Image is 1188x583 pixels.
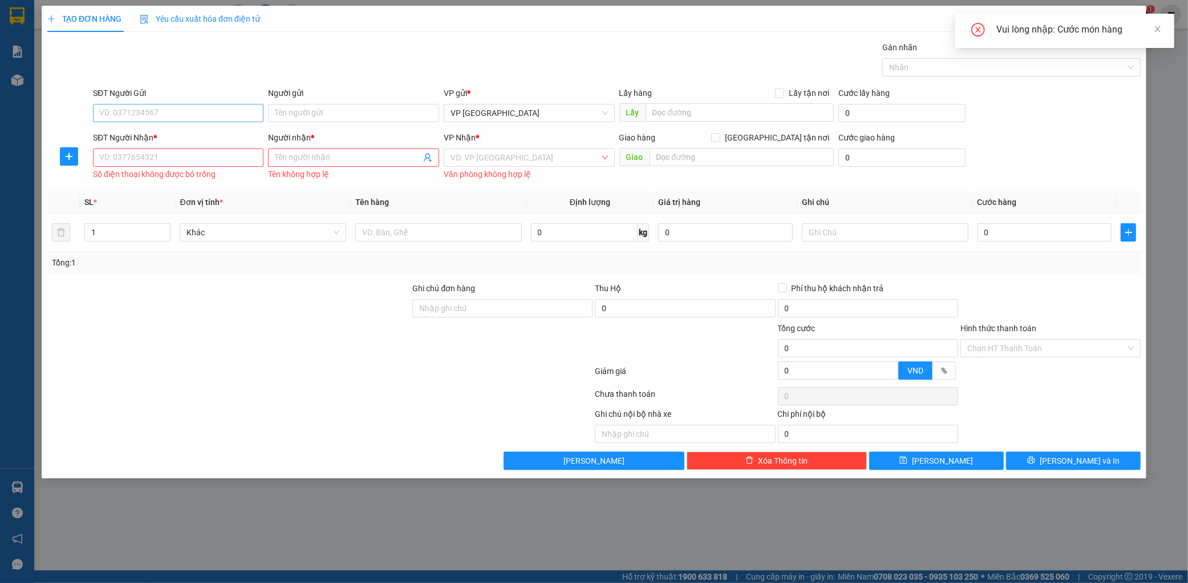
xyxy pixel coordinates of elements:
span: Tên hàng [355,198,389,207]
label: Cước lấy hàng [838,89,890,98]
div: Giảm giá [594,365,777,385]
button: [PERSON_NAME] [504,452,684,470]
div: Văn phòng không hợp lệ [444,168,615,181]
span: Lấy [619,103,646,122]
input: Nhập ghi chú [595,425,775,443]
span: Lấy tận nơi [784,87,834,99]
div: Vui lòng nhập: Cước món hàng [996,23,1161,37]
button: plus [1121,223,1136,242]
div: Chưa thanh toán [594,388,777,408]
div: Số điện thoại không được bỏ trống [93,168,264,181]
img: icon [140,15,149,24]
span: Giao [619,148,650,166]
button: Close [1114,6,1146,38]
span: plus [47,15,55,23]
span: Yêu cầu xuất hóa đơn điện tử [140,14,260,23]
label: Cước giao hàng [838,133,895,142]
input: Dọc đường [650,148,834,166]
button: printer[PERSON_NAME] và In [1006,452,1141,470]
div: Chi phí nội bộ [778,408,958,425]
span: Phí thu hộ khách nhận trả [787,282,889,295]
span: [PERSON_NAME] [912,455,973,467]
div: Người nhận [268,131,439,144]
input: Cước giao hàng [838,148,966,167]
span: Định lượng [570,198,610,207]
span: Khác [186,224,339,241]
input: Ghi chú đơn hàng [412,299,593,317]
text: MD1409250799 [67,48,145,61]
span: [PERSON_NAME] và In [1040,455,1120,467]
span: Lấy hàng [619,89,652,98]
button: save[PERSON_NAME] [869,452,1004,470]
div: Người gửi [268,87,439,99]
span: save [899,456,907,465]
div: Nhận: Dọc Đường [119,67,205,91]
label: Ghi chú đơn hàng [412,284,475,293]
span: Xóa Thông tin [758,455,808,467]
div: SĐT Người Gửi [93,87,264,99]
span: printer [1027,456,1035,465]
span: VP Mỹ Đình [451,104,608,122]
span: Cước hàng [978,198,1017,207]
span: close-circle [971,23,985,39]
input: VD: Bàn, Ghế [355,223,522,242]
label: Hình thức thanh toán [960,324,1036,333]
span: VP Nhận [444,133,476,142]
span: delete [745,456,753,465]
span: TẠO ĐƠN HÀNG [47,14,121,23]
input: 0 [658,223,793,242]
span: plus [60,152,78,161]
span: plus [1121,228,1136,237]
span: user-add [423,153,432,162]
input: Dọc đường [646,103,834,122]
span: Đơn vị tính [180,198,222,207]
div: Ghi chú nội bộ nhà xe [595,408,775,425]
button: plus [60,147,78,166]
span: Giao hàng [619,133,656,142]
span: % [941,366,947,375]
span: close [1154,25,1162,33]
div: Gửi: VP [GEOGRAPHIC_DATA] [9,67,113,91]
button: delete [52,223,70,242]
th: Ghi chú [797,191,973,214]
span: kg [638,223,649,242]
span: SL [84,198,94,207]
span: [PERSON_NAME] [563,455,625,467]
div: SĐT Người Nhận [93,131,264,144]
div: Tổng: 1 [52,256,459,269]
input: Cước lấy hàng [838,104,966,122]
span: [GEOGRAPHIC_DATA] tận nơi [720,131,834,144]
span: Thu Hộ [595,284,621,293]
div: VP gửi [444,87,615,99]
button: deleteXóa Thông tin [687,452,867,470]
span: VND [907,366,923,375]
div: Tên không hợp lệ [268,168,439,181]
span: Tổng cước [778,324,816,333]
span: Giá trị hàng [658,198,700,207]
input: Ghi Chú [802,223,968,242]
label: Gán nhãn [882,43,917,52]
